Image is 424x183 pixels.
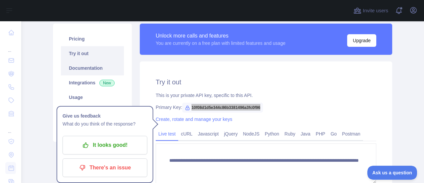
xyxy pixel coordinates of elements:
button: There's an issue [63,158,147,177]
a: Pricing [61,32,124,46]
a: Settings [61,105,124,119]
p: There's an issue [68,162,142,173]
p: What do you think of the response? [63,120,147,128]
div: Primary Key: [156,104,376,111]
a: Usage [61,90,124,105]
button: Upgrade [347,34,376,47]
a: Live test [156,129,178,139]
h2: Try it out [156,77,376,87]
p: It looks good! [68,139,142,151]
a: jQuery [221,129,240,139]
a: Python [262,129,282,139]
button: Invite users [352,5,390,16]
span: Invite users [363,7,388,15]
a: Try it out [61,46,124,61]
div: You are currently on a free plan with limited features and usage [156,40,286,46]
div: This is your private API key, specific to this API. [156,92,376,99]
h1: Give us feedback [63,112,147,120]
a: PHP [313,129,328,139]
a: NodeJS [240,129,262,139]
a: Postman [340,129,363,139]
iframe: Toggle Customer Support [367,166,417,180]
span: New [99,80,115,86]
a: cURL [178,129,195,139]
a: Go [328,129,340,139]
a: Create, rotate and manage your keys [156,117,232,122]
div: Unlock more calls and features [156,32,286,40]
a: Java [298,129,313,139]
div: ... [5,121,16,134]
a: Integrations New [61,75,124,90]
div: ... [5,40,16,53]
button: It looks good! [63,136,147,154]
a: Documentation [61,61,124,75]
a: Javascript [195,129,221,139]
a: Ruby [282,129,298,139]
span: 10f08d1d5e344c86b3381496a3fc0f96 [182,103,263,113]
